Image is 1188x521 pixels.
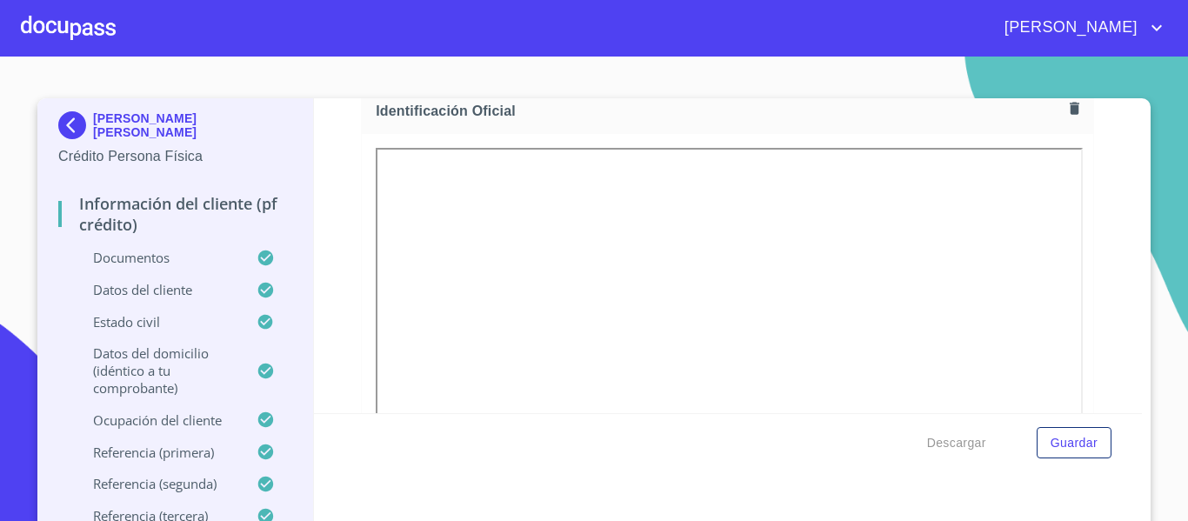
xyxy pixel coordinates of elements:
p: Datos del domicilio (idéntico a tu comprobante) [58,344,257,397]
button: Descargar [920,427,993,459]
div: [PERSON_NAME] [PERSON_NAME] [58,111,292,146]
button: Guardar [1037,427,1111,459]
p: Crédito Persona Física [58,146,292,167]
p: Estado Civil [58,313,257,331]
p: Ocupación del Cliente [58,411,257,429]
p: Referencia (primera) [58,444,257,461]
button: account of current user [991,14,1167,42]
p: Referencia (segunda) [58,475,257,492]
p: Datos del cliente [58,281,257,298]
span: Descargar [927,432,986,454]
span: Guardar [1051,432,1098,454]
span: [PERSON_NAME] [991,14,1146,42]
span: Identificación Oficial [376,102,1063,120]
p: Documentos [58,249,257,266]
img: Docupass spot blue [58,111,93,139]
p: Información del cliente (PF crédito) [58,193,292,235]
p: [PERSON_NAME] [PERSON_NAME] [93,111,292,139]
